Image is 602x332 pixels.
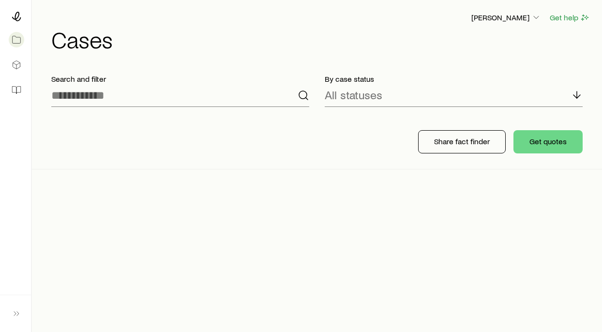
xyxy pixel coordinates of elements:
button: Get quotes [513,130,583,153]
p: All statuses [325,88,382,102]
p: Share fact finder [434,136,490,146]
button: [PERSON_NAME] [471,12,542,24]
p: By case status [325,74,583,84]
p: Search and filter [51,74,309,84]
button: Share fact finder [418,130,506,153]
button: Get help [549,12,590,23]
p: [PERSON_NAME] [471,13,541,22]
h1: Cases [51,28,590,51]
